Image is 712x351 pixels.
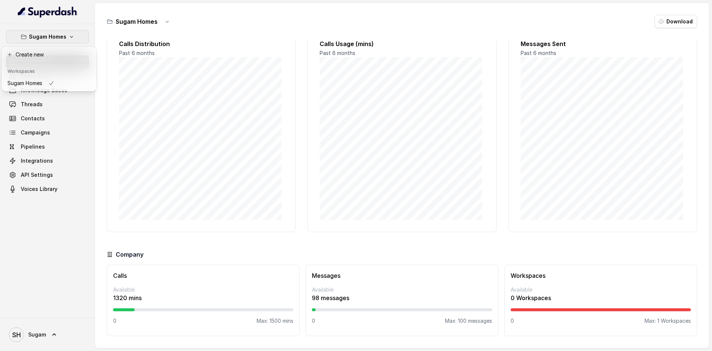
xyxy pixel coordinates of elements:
[6,30,89,43] button: Sugam Homes
[3,48,95,61] button: Create new
[1,46,96,91] div: Sugam Homes
[7,79,42,88] p: Sugam Homes
[3,65,95,77] header: Workspaces
[29,32,66,41] p: Sugam Homes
